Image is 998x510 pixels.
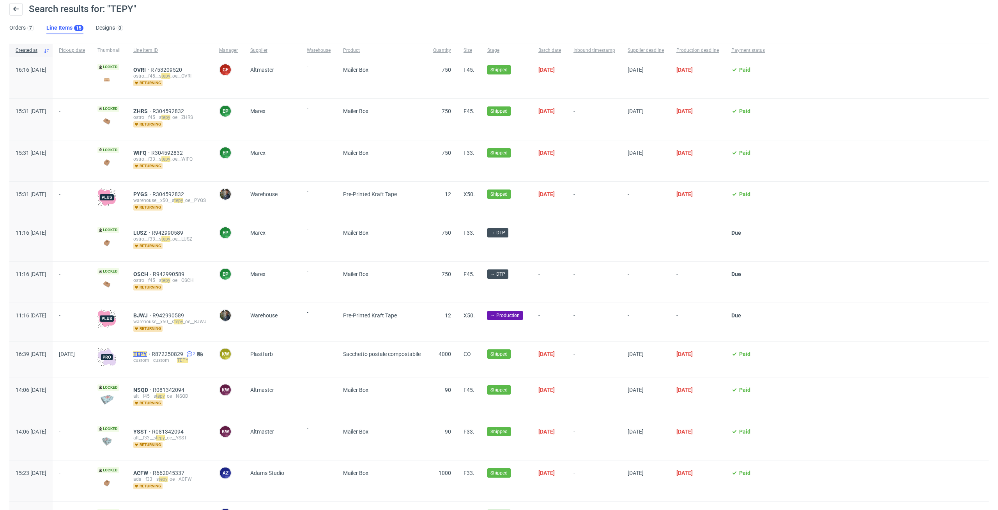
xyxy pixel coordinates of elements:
span: → Production [490,312,520,319]
img: Maciej Sobola [220,310,231,321]
span: ACFW [133,470,153,476]
span: 12 [445,312,451,319]
span: 14:06 [DATE] [16,387,46,393]
span: Product [343,47,421,54]
span: 11:16 [DATE] [16,230,46,236]
span: Marex [250,271,265,277]
span: Shipped [490,428,508,435]
span: Pick-up date [59,47,85,54]
a: R753209520 [150,67,184,73]
span: R304592832 [152,191,186,197]
span: Locked [97,147,119,153]
span: LUSZ [133,230,152,236]
span: [DATE] [676,351,693,357]
mark: tepy [161,73,170,79]
span: Shipped [490,386,508,393]
div: ostro__f45__s _oe__OSCH [133,277,207,283]
span: returning [133,163,163,169]
span: Locked [97,268,119,274]
mark: tepy [159,476,168,482]
span: - [628,191,664,211]
span: 16:16 [DATE] [16,67,46,73]
span: Warehouse [250,191,278,197]
span: Locked [97,467,119,473]
span: Mailer Box [343,387,368,393]
span: OSCH [133,271,153,277]
a: R304592832 [151,150,184,156]
span: 1000 [439,470,451,476]
a: ZHRS [133,108,152,114]
a: OVRI [133,67,150,73]
span: - [59,191,85,211]
span: Paid [739,387,750,393]
span: - [628,312,664,332]
span: 16:39 [DATE] [16,351,46,357]
mark: TEPY [177,358,188,363]
span: - [59,108,85,130]
span: Warehouse [307,47,331,54]
span: Batch date [538,47,561,54]
span: 12 [445,191,451,197]
span: - [307,384,331,409]
span: Due [731,230,741,236]
span: returning [133,326,163,332]
a: YSST [133,429,152,435]
span: → DTP [490,229,505,236]
span: [DATE] [676,387,693,393]
div: ostro__f33__s _oe__WIFQ [133,156,207,162]
span: - [59,470,85,492]
div: custom__custom____ [133,357,207,363]
div: 0 [119,25,121,31]
span: 2 [193,351,195,357]
mark: tepy [161,115,170,120]
span: F33. [464,470,474,476]
span: - [307,309,331,332]
span: F45. [464,271,474,277]
div: ada__f33__s _oe__ACFW [133,476,207,482]
span: - [676,312,719,332]
span: NSQD [133,387,153,393]
span: Locked [97,106,119,112]
span: - [538,271,561,293]
span: - [538,230,561,252]
span: 15:23 [DATE] [16,470,46,476]
span: Paid [739,429,750,435]
img: plus-icon.676465ae8f3a83198b3f.png [97,188,116,207]
span: - [59,230,85,252]
figcaption: KW [220,426,231,437]
span: Mailer Box [343,429,368,435]
span: - [307,425,331,451]
span: - [307,188,331,211]
span: - [59,387,85,409]
span: - [628,271,664,293]
span: - [307,227,331,252]
span: 750 [442,230,451,236]
span: Altmaster [250,429,274,435]
span: Quantity [433,47,451,54]
span: 750 [442,271,451,277]
span: [DATE] [676,150,693,156]
span: - [59,150,85,172]
span: - [307,105,331,130]
a: R081342094 [153,387,186,393]
span: Due [731,312,741,319]
a: Orders7 [9,22,34,34]
span: Inbound timestamp [573,47,615,54]
span: Locked [97,227,119,233]
span: Mailer Box [343,150,368,156]
figcaption: EP [220,227,231,238]
span: [DATE] [628,67,644,73]
span: [DATE] [628,470,644,476]
img: plus-icon.676465ae8f3a83198b3f.png [97,309,116,328]
span: - [573,67,615,89]
span: F33. [464,150,474,156]
span: 11:16 [DATE] [16,312,46,319]
span: - [573,312,615,332]
span: Altmaster [250,67,274,73]
span: - [59,312,85,332]
span: Supplier [250,47,294,54]
span: X50. [464,191,475,197]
